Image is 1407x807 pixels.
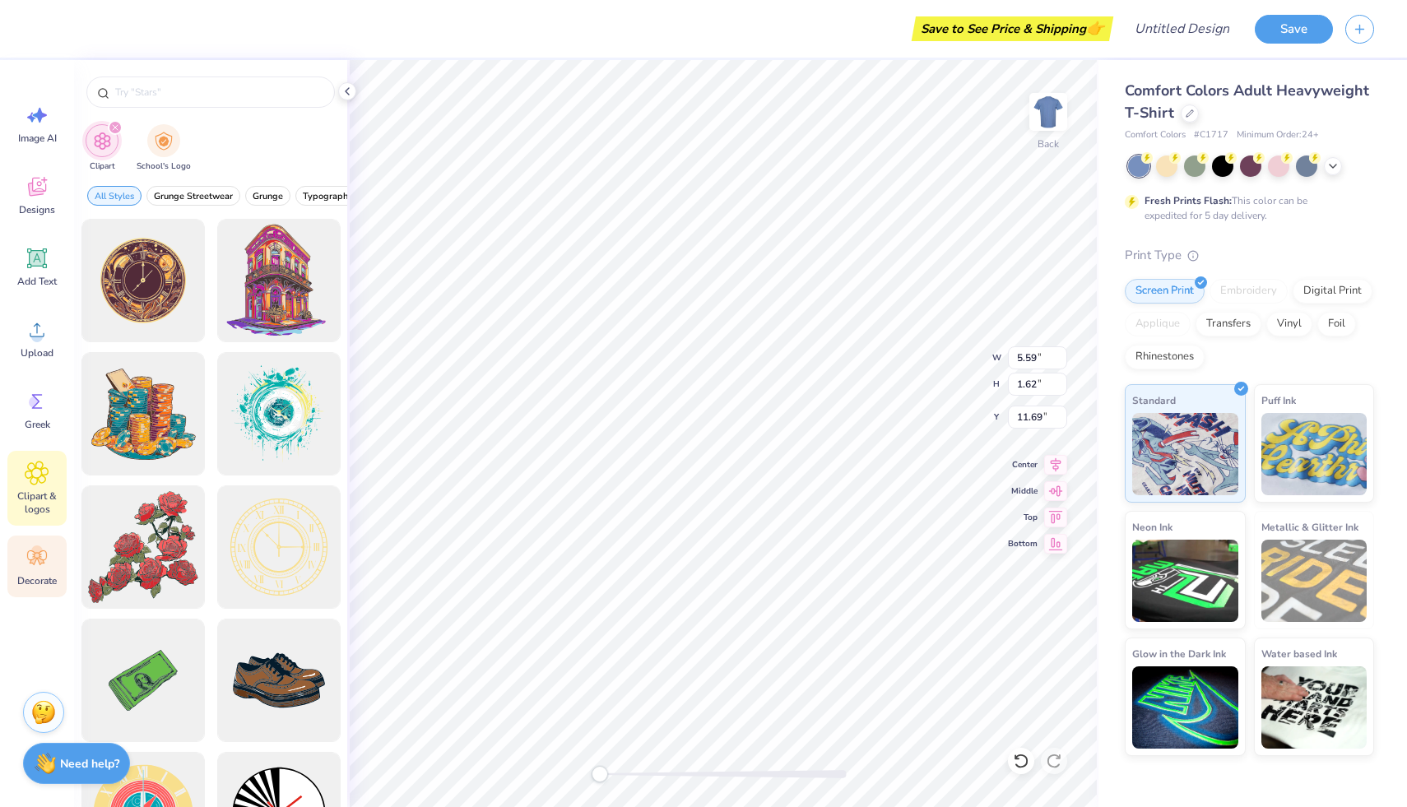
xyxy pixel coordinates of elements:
span: Center [1008,458,1038,471]
div: filter for Clipart [86,124,118,173]
span: Top [1008,511,1038,524]
span: Image AI [18,132,57,145]
div: Accessibility label [592,766,608,782]
span: Clipart & logos [10,489,64,516]
span: Grunge [253,190,283,202]
span: Standard [1132,392,1176,409]
strong: Fresh Prints Flash: [1145,194,1232,207]
button: filter button [295,186,360,206]
div: Vinyl [1266,312,1312,336]
strong: Need help? [60,756,119,772]
span: Puff Ink [1261,392,1296,409]
button: filter button [87,186,142,206]
div: Save to See Price & Shipping [916,16,1109,41]
span: Grunge Streetwear [154,190,233,202]
span: Water based Ink [1261,645,1337,662]
span: Add Text [17,275,57,288]
span: Typography [303,190,353,202]
span: Glow in the Dark Ink [1132,645,1226,662]
img: Metallic & Glitter Ink [1261,540,1368,622]
input: Try "Stars" [114,84,324,100]
img: Clipart Image [93,132,112,151]
span: Neon Ink [1132,518,1172,536]
img: Puff Ink [1261,413,1368,495]
img: Back [1032,95,1065,128]
img: Neon Ink [1132,540,1238,622]
div: Applique [1125,312,1191,336]
div: Screen Print [1125,279,1205,304]
span: All Styles [95,190,134,202]
div: Print Type [1125,246,1374,265]
img: Glow in the Dark Ink [1132,666,1238,749]
div: Digital Print [1293,279,1372,304]
button: Save [1255,15,1333,44]
span: Designs [19,203,55,216]
div: This color can be expedited for 5 day delivery. [1145,193,1347,223]
div: Back [1038,137,1059,151]
button: filter button [146,186,240,206]
span: Clipart [90,160,115,173]
div: filter for School's Logo [137,124,191,173]
span: Greek [25,418,50,431]
div: Embroidery [1210,279,1288,304]
div: Rhinestones [1125,345,1205,369]
div: Transfers [1196,312,1261,336]
button: filter button [245,186,290,206]
button: filter button [86,124,118,173]
span: Decorate [17,574,57,587]
button: filter button [137,124,191,173]
span: Upload [21,346,53,359]
span: Metallic & Glitter Ink [1261,518,1358,536]
span: # C1717 [1194,128,1228,142]
span: Comfort Colors Adult Heavyweight T-Shirt [1125,81,1369,123]
img: Water based Ink [1261,666,1368,749]
span: School's Logo [137,160,191,173]
span: Middle [1008,485,1038,498]
img: Standard [1132,413,1238,495]
input: Untitled Design [1121,12,1242,45]
span: Minimum Order: 24 + [1237,128,1319,142]
span: Bottom [1008,537,1038,550]
span: Comfort Colors [1125,128,1186,142]
div: Foil [1317,312,1356,336]
span: 👉 [1086,18,1104,38]
img: School's Logo Image [155,132,173,151]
